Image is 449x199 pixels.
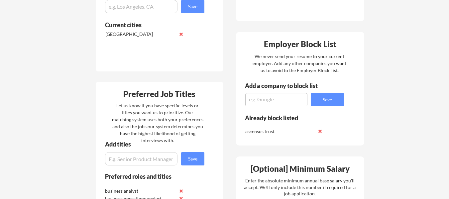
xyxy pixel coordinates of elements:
div: Let us know if you have specific levels or titles you want us to prioritize. Our matching system ... [112,102,203,144]
div: Add a company to block list [245,83,328,89]
div: [GEOGRAPHIC_DATA] [105,31,175,38]
div: Current cities [105,22,197,28]
div: Employer Block List [239,40,362,48]
div: Preferred roles and titles [105,173,195,179]
div: Preferred Job Titles [98,90,221,98]
div: business analyst [105,188,175,194]
div: Add titles [105,141,199,147]
div: [Optional] Minimum Salary [238,165,362,173]
button: Save [311,93,344,106]
button: Save [181,152,204,165]
div: ascensus trust [245,128,315,135]
input: E.g. Senior Product Manager [105,152,177,165]
div: We never send your resume to your current employer. Add any other companies you want us to avoid ... [252,53,347,74]
div: Already block listed [245,115,335,121]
